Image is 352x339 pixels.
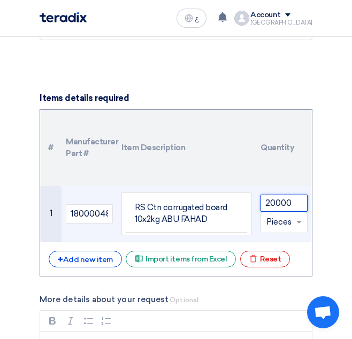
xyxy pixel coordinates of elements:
div: [GEOGRAPHIC_DATA] [250,20,312,26]
div: Open chat [307,296,339,328]
div: Add new item [49,251,122,267]
img: Teradix logo [40,12,87,22]
div: Reset [240,251,290,267]
span: + [58,255,63,265]
label: Items details required [40,92,129,105]
button: ع [177,9,206,28]
div: Account [250,11,281,20]
label: More details about your request [40,294,312,306]
div: Name [121,192,252,235]
div: Import items from Excel [126,251,236,267]
th: Item Description [117,110,256,186]
td: RS Ctn corrugated board 10x2kg ABU FAHAD [126,195,247,233]
img: profile_test.png [234,11,249,26]
span: Optional [170,296,198,304]
th: Manufacturer Part # [62,110,117,186]
input: Model Number [66,204,113,224]
th: Quantity [256,110,312,186]
span: ع [195,14,199,22]
input: Amount [261,195,308,212]
th: Serial Number [40,110,62,186]
td: 1 [40,186,62,242]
